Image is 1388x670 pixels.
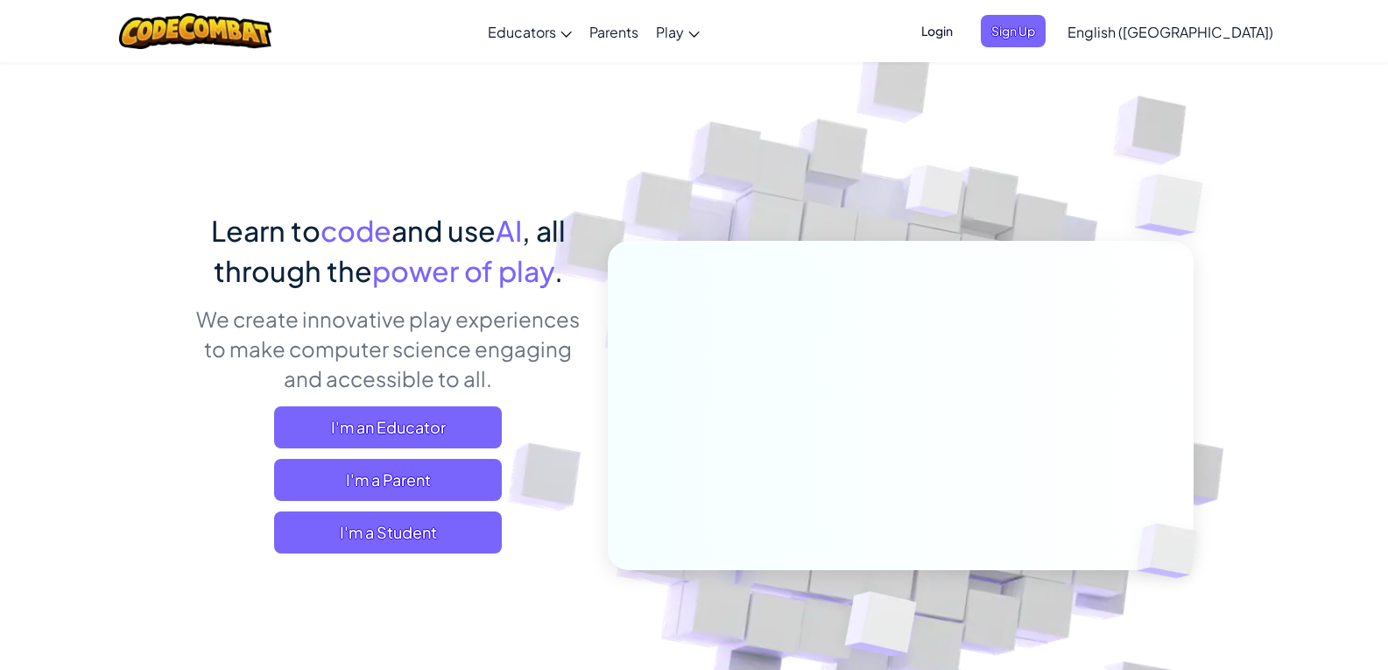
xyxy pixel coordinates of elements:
[872,130,998,261] img: Overlap cubes
[554,253,563,288] span: .
[647,8,708,55] a: Play
[1067,23,1273,41] span: English ([GEOGRAPHIC_DATA])
[981,15,1046,47] button: Sign Up
[274,406,502,448] a: I'm an Educator
[321,213,391,248] span: code
[274,511,502,554] button: I'm a Student
[1059,8,1282,55] a: English ([GEOGRAPHIC_DATA])
[488,23,556,41] span: Educators
[119,13,272,49] img: CodeCombat logo
[211,213,321,248] span: Learn to
[1107,487,1238,615] img: Overlap cubes
[391,213,496,248] span: and use
[496,213,522,248] span: AI
[656,23,684,41] span: Play
[195,304,581,393] p: We create innovative play experiences to make computer science engaging and accessible to all.
[1100,131,1251,279] img: Overlap cubes
[911,15,963,47] button: Login
[581,8,647,55] a: Parents
[372,253,554,288] span: power of play
[479,8,581,55] a: Educators
[274,459,502,501] a: I'm a Parent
